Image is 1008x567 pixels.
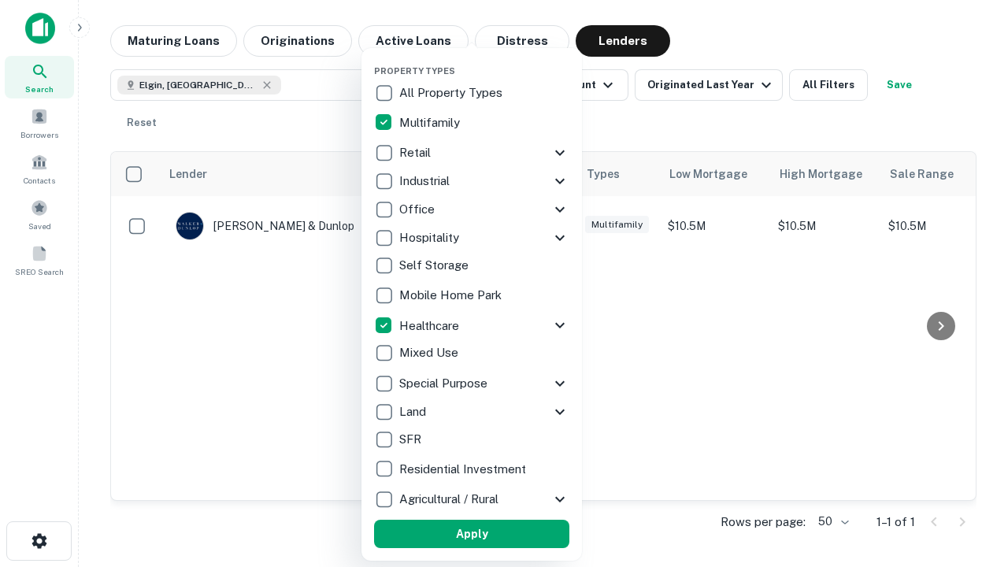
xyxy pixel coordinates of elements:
[374,167,569,195] div: Industrial
[374,224,569,252] div: Hospitality
[399,228,462,247] p: Hospitality
[399,256,472,275] p: Self Storage
[399,374,491,393] p: Special Purpose
[374,311,569,339] div: Healthcare
[399,172,453,191] p: Industrial
[374,195,569,224] div: Office
[399,143,434,162] p: Retail
[399,402,429,421] p: Land
[374,520,569,548] button: Apply
[374,398,569,426] div: Land
[399,317,462,335] p: Healthcare
[399,343,461,362] p: Mixed Use
[399,490,502,509] p: Agricultural / Rural
[374,66,455,76] span: Property Types
[399,83,506,102] p: All Property Types
[399,430,424,449] p: SFR
[374,369,569,398] div: Special Purpose
[399,200,438,219] p: Office
[399,460,529,479] p: Residential Investment
[374,139,569,167] div: Retail
[399,113,463,132] p: Multifamily
[374,485,569,513] div: Agricultural / Rural
[399,286,505,305] p: Mobile Home Park
[929,441,1008,517] iframe: Chat Widget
